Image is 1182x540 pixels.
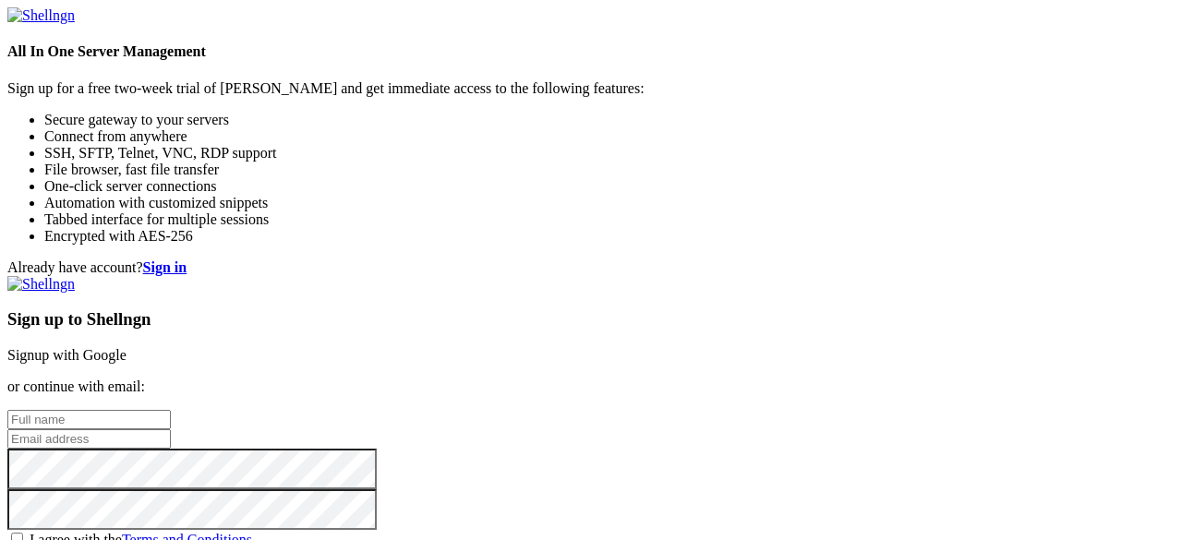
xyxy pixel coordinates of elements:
[7,259,1175,276] div: Already have account?
[143,259,187,275] a: Sign in
[7,347,127,363] a: Signup with Google
[7,410,171,429] input: Full name
[44,112,1175,128] li: Secure gateway to your servers
[7,80,1175,97] p: Sign up for a free two-week trial of [PERSON_NAME] and get immediate access to the following feat...
[7,429,171,449] input: Email address
[44,162,1175,178] li: File browser, fast file transfer
[7,276,75,293] img: Shellngn
[44,178,1175,195] li: One-click server connections
[7,309,1175,330] h3: Sign up to Shellngn
[7,43,1175,60] h4: All In One Server Management
[44,195,1175,211] li: Automation with customized snippets
[44,145,1175,162] li: SSH, SFTP, Telnet, VNC, RDP support
[44,228,1175,245] li: Encrypted with AES-256
[44,128,1175,145] li: Connect from anywhere
[7,378,1175,395] p: or continue with email:
[7,7,75,24] img: Shellngn
[44,211,1175,228] li: Tabbed interface for multiple sessions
